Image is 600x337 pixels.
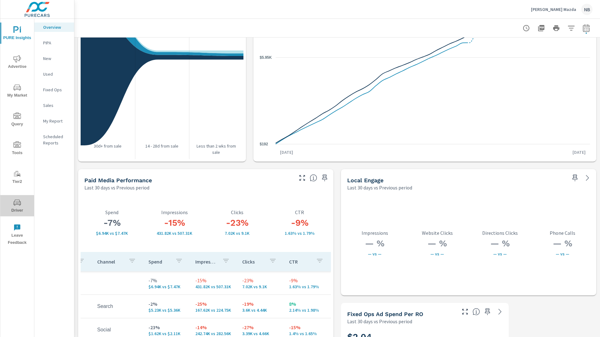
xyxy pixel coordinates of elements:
div: Fixed Ops [34,85,74,94]
h5: Paid Media Performance [84,177,152,184]
p: -7% [148,277,185,284]
p: -15% [195,277,232,284]
h3: -9% [268,218,331,228]
span: Tools [2,141,32,157]
h3: — % [406,238,468,249]
h3: -23% [206,218,268,228]
p: Clicks [206,209,268,215]
span: My Market [2,84,32,99]
p: Fixed Ops [43,87,69,93]
p: 7,023 vs 9,101 [242,284,279,289]
div: New [34,54,74,63]
p: Spend [148,259,170,265]
button: Make Fullscreen [460,307,470,317]
p: [DATE] [276,149,297,155]
h3: — % [531,238,594,249]
span: Advertise [2,55,32,70]
p: [PERSON_NAME] Mazda [531,7,576,12]
p: 167,615 vs 224,753 [195,308,232,313]
p: — vs — [406,251,468,256]
p: CTR [289,259,311,265]
p: Phone Calls [531,230,594,236]
p: Used [43,71,69,77]
p: Clicks [242,259,264,265]
span: Save this to your personalized report [570,173,580,183]
p: New [43,55,69,62]
button: Select Date Range [580,22,592,34]
p: Last 30 days vs Previous period [347,184,412,191]
p: -23% [148,324,185,331]
p: 242,735 vs 282,561 [195,331,232,336]
button: Print Report [550,22,562,34]
p: 3,595 vs 4,444 [242,308,279,313]
p: $5,230 vs $5,358 [148,308,185,313]
p: $6,936 vs $7,467 [81,231,143,236]
p: Website Clicks [406,230,468,236]
h3: — % [343,238,406,249]
span: Save this to your personalized report [482,307,492,317]
p: Directions Clicks [468,230,531,236]
p: Last 30 days vs Previous period [347,318,412,325]
p: 1.4% vs 1.65% [289,331,326,336]
h3: — % [468,238,531,249]
span: Tier2 [2,170,32,185]
p: Spend [81,209,143,215]
p: -23% [242,277,279,284]
p: 2.14% vs 1.98% [289,308,326,313]
span: Query [2,113,32,128]
div: NB [581,4,592,15]
p: Last 30 days vs Previous period [84,184,149,191]
a: See more details in report [582,173,592,183]
p: — vs — [531,251,594,256]
p: -25% [195,300,232,308]
p: -2% [148,300,185,308]
p: $1,619 vs $2,109 [148,331,185,336]
p: -14% [195,324,232,331]
text: $192 [260,142,268,146]
p: -9% [289,277,326,284]
a: See more details in report [495,307,505,317]
td: Search [92,299,143,314]
p: -19% [242,300,279,308]
p: 3,391 vs 4,657 [242,331,279,336]
span: PURE Insights [2,26,32,42]
p: — vs — [343,251,406,256]
p: Sales [43,102,69,108]
div: Sales [34,101,74,110]
span: Understand performance metrics over the selected time range. [310,174,317,182]
p: My Report [43,118,69,124]
p: Channel [97,259,123,265]
span: Average cost of Fixed Operations-oriented advertising per each Repair Order closed at the dealer ... [472,308,480,315]
p: $6,936 vs $7,467 [148,284,185,289]
span: Driver [2,199,32,214]
p: -15% [289,324,326,331]
h3: -15% [143,218,206,228]
p: Impressions [143,209,206,215]
p: 431,823 vs 507,314 [195,284,232,289]
span: Leave Feedback [2,224,32,246]
div: My Report [34,116,74,126]
h3: -7% [81,218,143,228]
h5: Fixed Ops Ad Spend Per RO [347,311,423,317]
button: "Export Report to PDF" [535,22,547,34]
p: 8% [289,300,326,308]
h5: Local Engage [347,177,383,184]
p: [DATE] [568,149,590,155]
p: 7,023 vs 9,101 [206,231,268,236]
p: Overview [43,24,69,30]
p: — vs — [468,251,531,256]
p: PIPA [43,40,69,46]
div: Scheduled Reports [34,132,74,148]
span: Save this to your personalized report [320,173,330,183]
button: Make Fullscreen [297,173,307,183]
p: Scheduled Reports [43,133,69,146]
text: $5.95K [260,55,272,60]
div: Overview [34,23,74,32]
div: nav menu [0,19,34,249]
p: Impressions [343,230,406,236]
div: PIPA [34,38,74,48]
p: 1.63% vs 1.79% [289,284,326,289]
p: Impressions [195,259,217,265]
p: 431,823 vs 507,314 [143,231,206,236]
p: CTR [268,209,331,215]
